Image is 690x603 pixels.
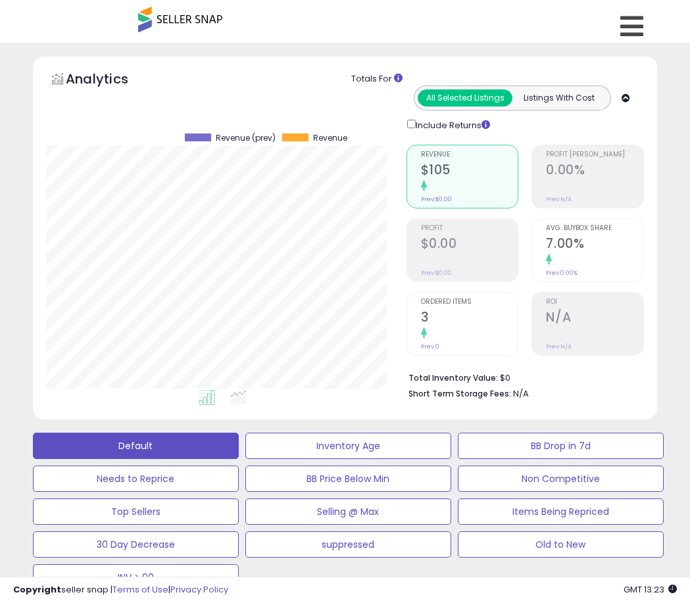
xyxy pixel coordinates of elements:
[112,583,168,596] a: Terms of Use
[546,195,572,203] small: Prev: N/A
[397,117,506,132] div: Include Returns
[245,433,451,459] button: Inventory Age
[458,498,664,525] button: Items Being Repriced
[421,310,518,327] h2: 3
[13,583,61,596] strong: Copyright
[33,433,239,459] button: Default
[245,531,451,558] button: suppressed
[546,299,643,306] span: ROI
[408,388,511,399] b: Short Term Storage Fees:
[66,70,154,91] h5: Analytics
[512,89,606,107] button: Listings With Cost
[408,372,498,383] b: Total Inventory Value:
[421,236,518,254] h2: $0.00
[245,498,451,525] button: Selling @ Max
[33,531,239,558] button: 30 Day Decrease
[421,299,518,306] span: Ordered Items
[546,343,572,350] small: Prev: N/A
[421,225,518,232] span: Profit
[33,498,239,525] button: Top Sellers
[546,162,643,180] h2: 0.00%
[13,584,228,596] div: seller snap | |
[421,151,518,158] span: Revenue
[408,369,634,385] li: $0
[418,89,512,107] button: All Selected Listings
[421,162,518,180] h2: $105
[513,387,529,400] span: N/A
[33,466,239,492] button: Needs to Reprice
[216,133,276,143] span: Revenue (prev)
[421,343,439,350] small: Prev: 0
[313,133,347,143] span: Revenue
[458,433,664,459] button: BB Drop in 7d
[458,466,664,492] button: Non Competitive
[546,225,643,232] span: Avg. Buybox Share
[624,583,677,596] span: 2025-08-12 13:23 GMT
[546,151,643,158] span: Profit [PERSON_NAME]
[421,269,452,277] small: Prev: $0.00
[458,531,664,558] button: Old to New
[245,466,451,492] button: BB Price Below Min
[421,195,452,203] small: Prev: $0.00
[546,269,578,277] small: Prev: 0.00%
[546,310,643,327] h2: N/A
[546,236,643,254] h2: 7.00%
[170,583,228,596] a: Privacy Policy
[351,73,647,85] div: Totals For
